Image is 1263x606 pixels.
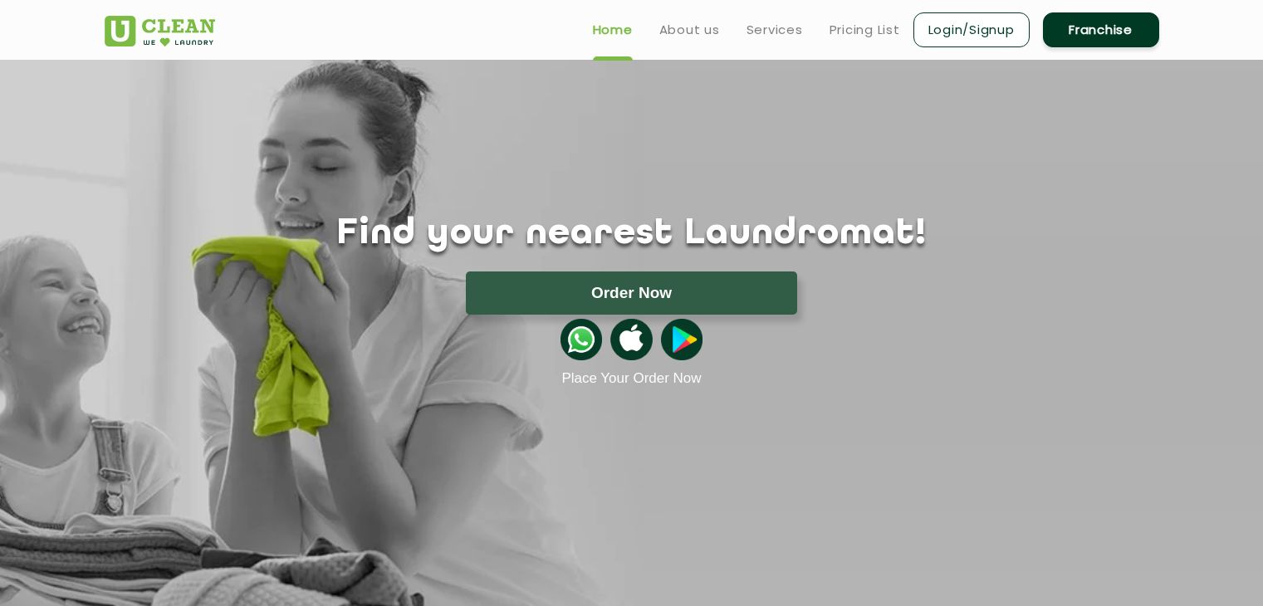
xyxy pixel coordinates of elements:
a: Login/Signup [913,12,1030,47]
img: apple-icon.png [610,319,652,360]
a: Services [747,20,803,40]
a: About us [659,20,720,40]
button: Order Now [466,271,797,315]
h1: Find your nearest Laundromat! [92,213,1172,255]
img: playstoreicon.png [661,319,702,360]
a: Pricing List [830,20,900,40]
a: Home [593,20,633,40]
img: whatsappicon.png [561,319,602,360]
a: Franchise [1043,12,1159,47]
img: UClean Laundry and Dry Cleaning [105,16,215,46]
a: Place Your Order Now [561,370,701,387]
